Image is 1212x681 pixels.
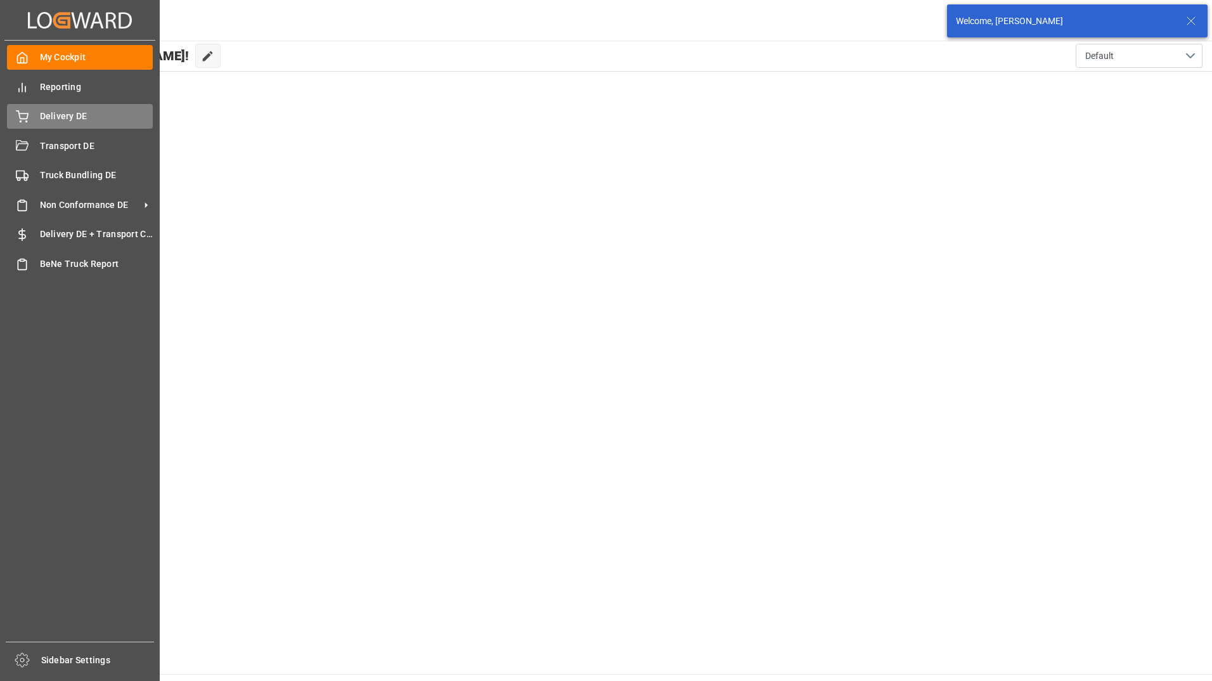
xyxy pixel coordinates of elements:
a: Truck Bundling DE [7,163,153,188]
span: Non Conformance DE [40,198,140,212]
span: Sidebar Settings [41,654,155,667]
span: My Cockpit [40,51,153,64]
span: Delivery DE [40,110,153,123]
div: Welcome, [PERSON_NAME] [956,15,1174,28]
a: Transport DE [7,133,153,158]
a: My Cockpit [7,45,153,70]
span: Hello [PERSON_NAME]! [53,44,189,68]
button: open menu [1076,44,1202,68]
span: Delivery DE + Transport Cost [40,228,153,241]
span: Transport DE [40,139,153,153]
a: Delivery DE + Transport Cost [7,222,153,247]
span: Truck Bundling DE [40,169,153,182]
span: Reporting [40,81,153,94]
a: Reporting [7,74,153,99]
a: Delivery DE [7,104,153,129]
span: BeNe Truck Report [40,257,153,271]
span: Default [1085,49,1114,63]
a: BeNe Truck Report [7,251,153,276]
